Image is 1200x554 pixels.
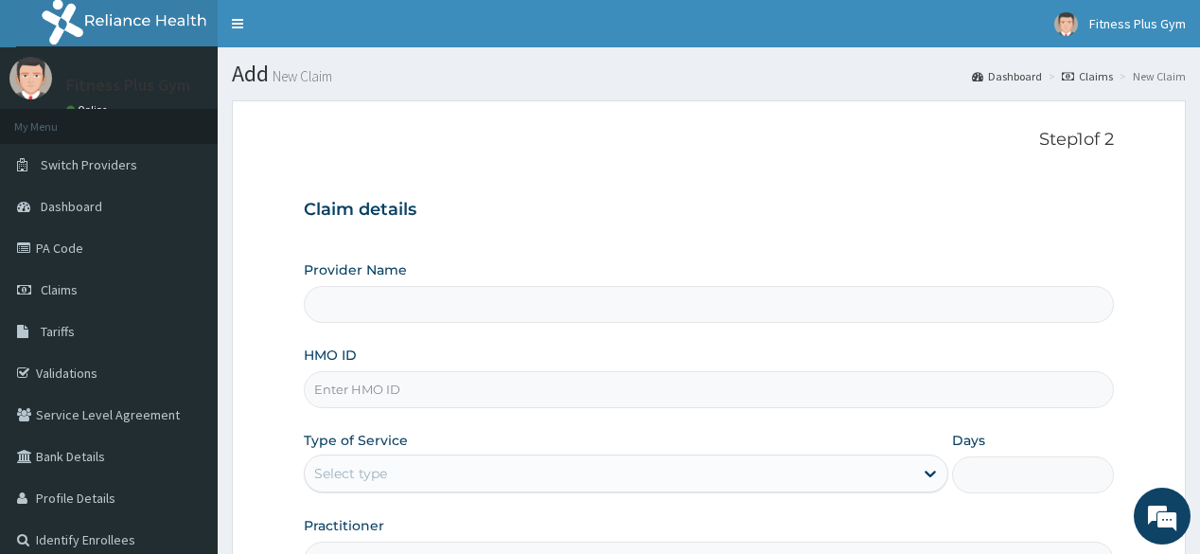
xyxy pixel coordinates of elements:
a: Online [66,103,112,116]
li: New Claim [1115,68,1186,84]
p: Step 1 of 2 [304,130,1113,151]
span: Claims [41,281,78,298]
span: Fitness Plus Gym [1089,15,1186,32]
a: Dashboard [972,68,1042,84]
label: HMO ID [304,346,357,365]
span: Tariffs [41,323,75,340]
label: Provider Name [304,260,407,279]
label: Type of Service [304,431,408,450]
a: Claims [1062,68,1113,84]
img: User Image [9,57,52,99]
h3: Claim details [304,200,1113,221]
div: Select type [314,464,387,483]
input: Enter HMO ID [304,371,1113,408]
h1: Add [232,62,1186,86]
span: Switch Providers [41,156,137,173]
p: Fitness Plus Gym [66,77,190,94]
small: New Claim [269,69,332,83]
span: Dashboard [41,198,102,215]
label: Days [952,431,985,450]
img: User Image [1054,12,1078,36]
label: Practitioner [304,516,384,535]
